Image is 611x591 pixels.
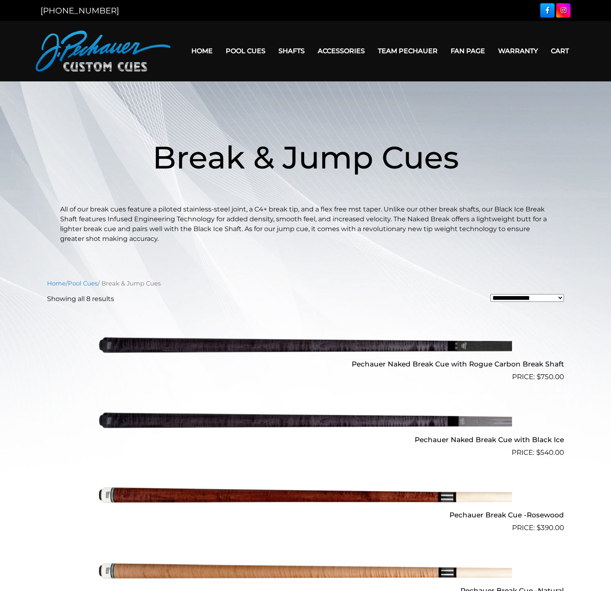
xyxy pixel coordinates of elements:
p: Showing all 8 results [47,294,114,304]
a: Shafts [272,40,311,61]
a: Pool Cues [219,40,272,61]
h2: Pechauer Break Cue -Rosewood [47,508,564,523]
a: [PHONE_NUMBER] [40,6,119,16]
img: Pechauer Custom Cues [36,31,171,72]
a: Home [185,40,219,61]
span: $ [537,524,541,532]
bdi: 390.00 [537,524,564,532]
bdi: 540.00 [536,448,564,456]
a: Team Pechauer [371,40,444,61]
bdi: 750.00 [537,373,564,381]
img: Pechauer Naked Break Cue with Black Ice [99,386,512,454]
span: $ [537,373,541,381]
img: Pechauer Naked Break Cue with Rogue Carbon Break Shaft [99,310,512,379]
h2: Pechauer Naked Break Cue with Black Ice [47,432,564,447]
a: Pechauer Naked Break Cue with Rogue Carbon Break Shaft $750.00 [47,310,564,382]
a: Home [47,280,66,287]
span: $ [536,448,540,456]
a: Accessories [311,40,371,61]
span: Break & Jump Cues [153,138,459,176]
a: Fan Page [444,40,492,61]
h2: Pechauer Naked Break Cue with Rogue Carbon Break Shaft [47,357,564,372]
nav: Breadcrumb [47,279,564,288]
p: All of our break cues feature a piloted stainless-steel joint, a C4+ break tip, and a flex free m... [60,204,551,244]
a: Cart [544,40,575,61]
a: Pool Cues [68,280,98,287]
a: Pechauer Break Cue -Rosewood $390.00 [47,461,564,533]
img: Pechauer Break Cue -Rosewood [99,461,512,530]
a: Pechauer Naked Break Cue with Black Ice $540.00 [47,386,564,458]
select: Shop order [490,294,564,302]
a: Warranty [492,40,544,61]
